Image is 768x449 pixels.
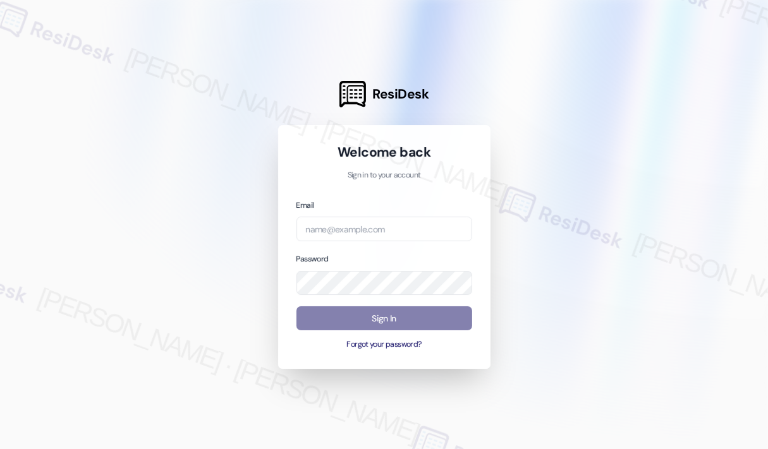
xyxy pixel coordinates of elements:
[296,217,472,241] input: name@example.com
[296,143,472,161] h1: Welcome back
[296,170,472,181] p: Sign in to your account
[296,306,472,331] button: Sign In
[296,339,472,350] button: Forgot your password?
[296,254,329,264] label: Password
[372,85,429,103] span: ResiDesk
[296,200,314,210] label: Email
[339,81,366,107] img: ResiDesk Logo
